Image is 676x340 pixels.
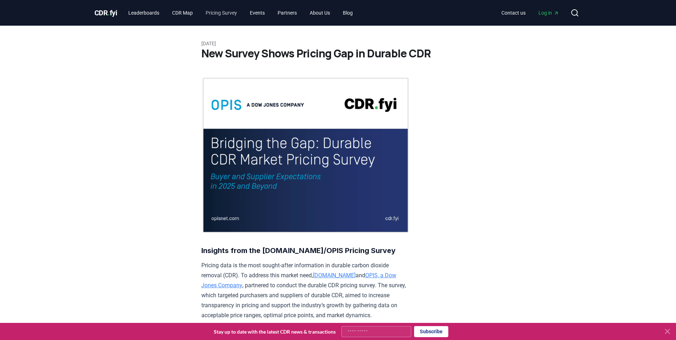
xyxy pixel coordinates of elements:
h1: New Survey Shows Pricing Gap in Durable CDR [201,47,475,60]
a: Blog [337,6,358,19]
a: CDR.fyi [94,8,117,18]
img: blog post image [201,77,410,233]
a: OPIS, a Dow Jones Company [201,272,396,289]
span: CDR fyi [94,9,117,17]
span: Log in [538,9,559,16]
nav: Main [496,6,565,19]
a: Pricing Survey [200,6,243,19]
a: Events [244,6,270,19]
a: About Us [304,6,336,19]
a: Partners [272,6,303,19]
a: [DOMAIN_NAME] [313,272,356,279]
a: Leaderboards [123,6,165,19]
p: [DATE] [201,40,475,47]
p: Pricing data is the most sought-after information in durable carbon dioxide removal (CDR). To add... [201,261,410,320]
a: Contact us [496,6,531,19]
span: . [108,9,110,17]
strong: Insights from the [DOMAIN_NAME]/OPIS Pricing Survey [201,246,396,255]
a: Log in [533,6,565,19]
nav: Main [123,6,358,19]
a: CDR Map [166,6,198,19]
